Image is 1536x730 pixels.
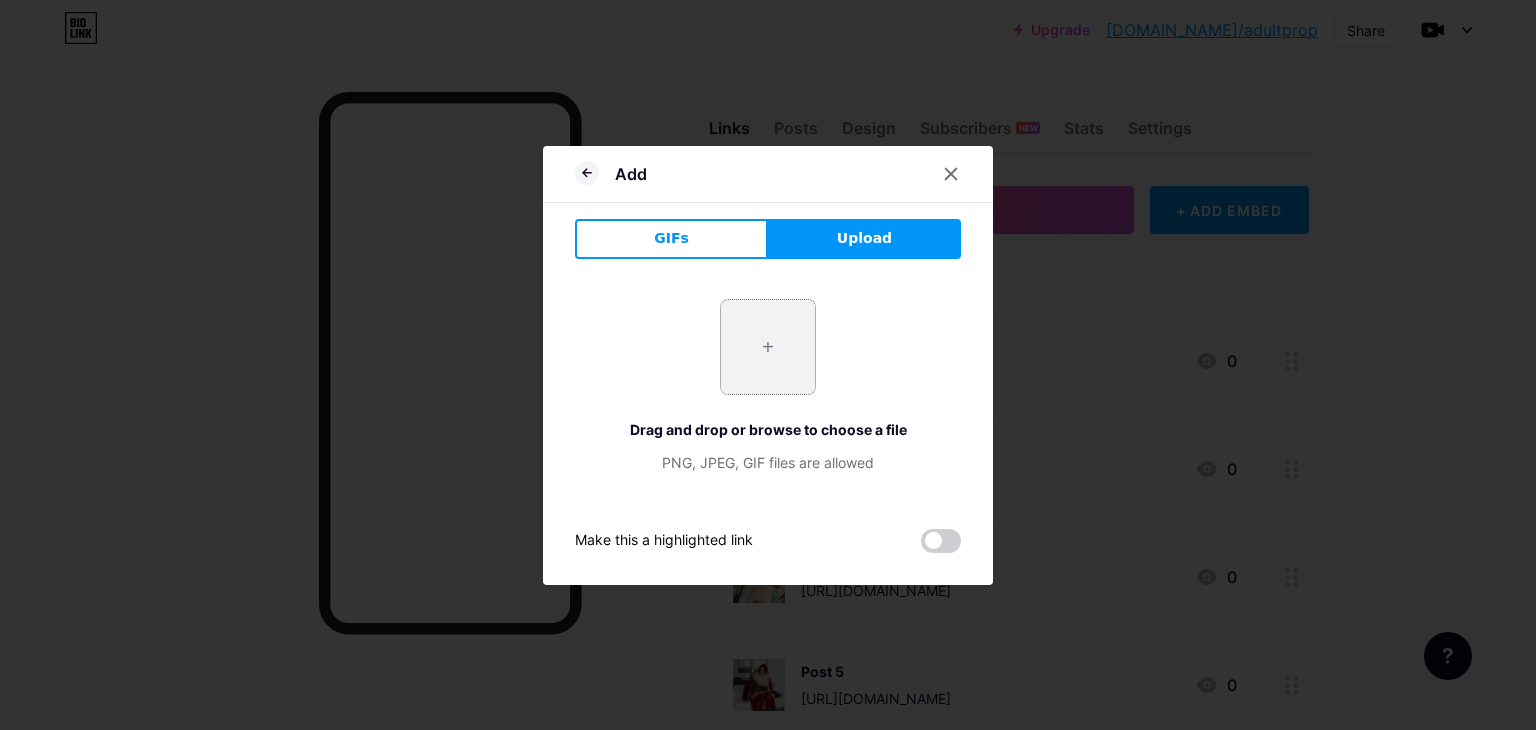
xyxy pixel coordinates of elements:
button: Upload [768,219,961,259]
span: Upload [837,228,892,249]
div: Make this a highlighted link [575,529,753,553]
button: GIFs [575,219,768,259]
span: GIFs [654,228,689,249]
div: PNG, JPEG, GIF files are allowed [575,452,961,473]
div: Add [615,162,647,186]
div: Drag and drop or browse to choose a file [575,419,961,440]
